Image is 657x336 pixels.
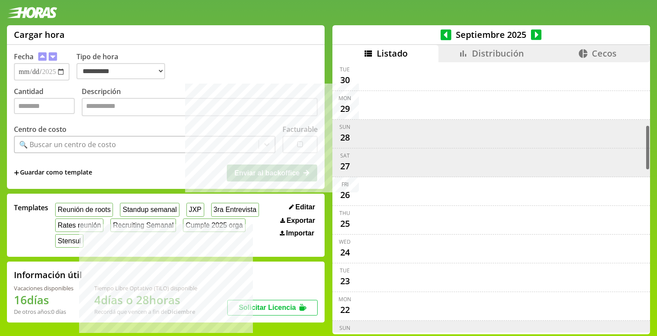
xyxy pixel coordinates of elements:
div: 29 [338,102,352,116]
div: 30 [338,73,352,87]
button: Stensul [55,234,83,248]
span: Distribución [472,47,524,59]
span: Exportar [286,217,315,225]
button: Editar [286,203,318,212]
div: Thu [339,209,350,217]
label: Tipo de hora [76,52,172,81]
div: 24 [338,245,352,259]
label: Facturable [282,124,318,134]
h1: Cargar hora [14,29,65,40]
div: Tue [340,267,350,274]
div: Vacaciones disponibles [14,284,73,292]
button: Rates reunión [55,218,103,232]
label: Cantidad [14,87,82,118]
select: Tipo de hora [76,63,165,79]
div: 🔍 Buscar un centro de costo [19,140,116,149]
span: Septiembre 2025 [451,29,531,40]
span: Templates [14,203,48,212]
button: Recruiting Semanal [110,218,176,232]
h1: 4 días o 28 horas [94,292,197,308]
button: JXP [186,203,204,216]
input: Cantidad [14,98,75,114]
h2: Información útil [14,269,82,281]
div: De otros años: 0 días [14,308,73,316]
div: 22 [338,303,352,317]
span: Importar [286,229,314,237]
button: 3ra Entrevista [211,203,259,216]
div: Wed [339,238,351,245]
button: Cumple 2025 orga [183,218,245,232]
b: Diciembre [167,308,195,316]
h1: 16 días [14,292,73,308]
div: 25 [338,217,352,231]
div: 27 [338,159,352,173]
textarea: To enrich screen reader interactions, please activate Accessibility in Grammarly extension settings [82,98,318,116]
div: Tue [340,66,350,73]
label: Centro de costo [14,124,66,134]
span: + [14,168,19,178]
label: Fecha [14,52,33,61]
button: Standup semanal [120,203,179,216]
button: Exportar [278,216,318,225]
span: Listado [377,47,408,59]
span: Solicitar Licencia [239,304,296,311]
label: Descripción [82,87,318,118]
span: Cecos [592,47,617,59]
div: Recordá que vencen a fin de [94,308,197,316]
button: Solicitar Licencia [227,300,318,316]
div: Mon [338,94,351,102]
div: Sat [340,152,350,159]
div: 28 [338,131,352,144]
div: Sun [339,324,350,332]
div: 26 [338,188,352,202]
div: Mon [338,296,351,303]
div: scrollable content [332,62,650,333]
div: Sun [339,123,350,131]
div: 23 [338,274,352,288]
span: Editar [295,203,315,211]
div: Fri [342,181,348,188]
button: Reunión de roots [55,203,113,216]
span: +Guardar como template [14,168,92,178]
img: logotipo [7,7,57,18]
div: Tiempo Libre Optativo (TiLO) disponible [94,284,197,292]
